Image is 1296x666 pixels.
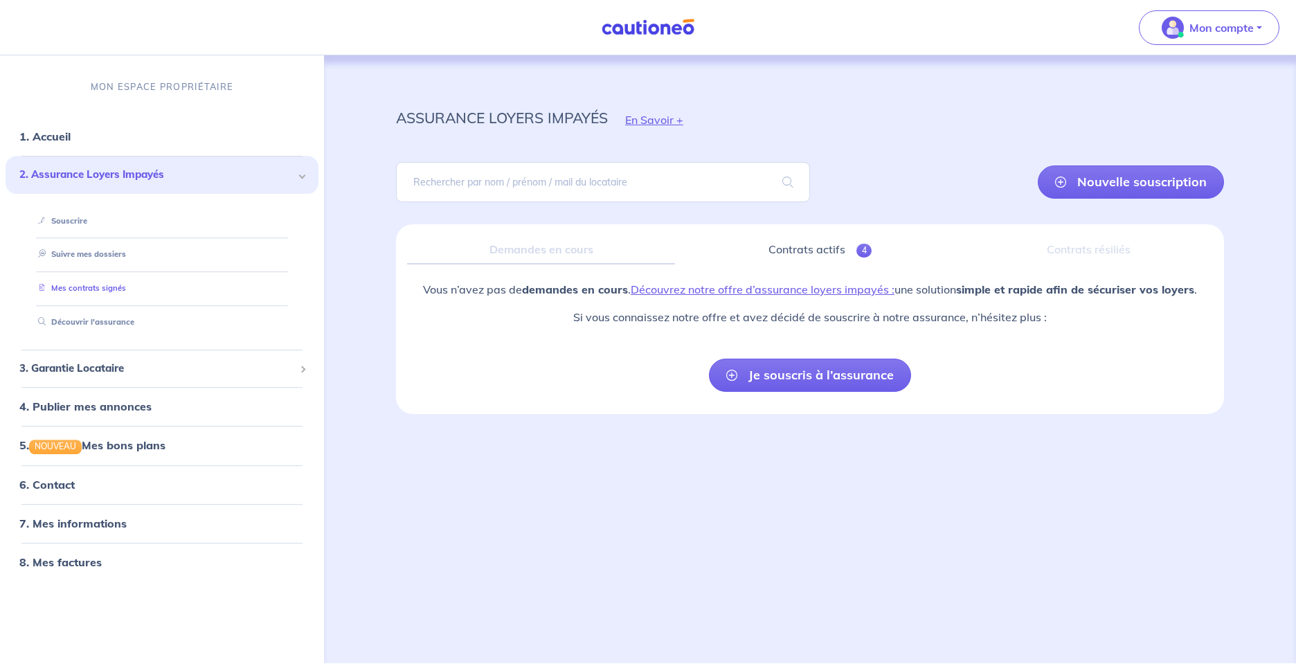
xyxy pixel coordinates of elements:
img: Cautioneo [596,19,700,36]
span: 3. Garantie Locataire [19,361,294,377]
span: search [766,163,810,201]
a: Découvrez notre offre d’assurance loyers impayés : [631,282,894,296]
strong: demandes en cours [522,282,628,296]
input: Rechercher par nom / prénom / mail du locataire [396,162,810,202]
div: 2. Assurance Loyers Impayés [6,156,318,194]
a: Je souscris à l’assurance [709,359,911,392]
a: Découvrir l'assurance [33,317,134,327]
div: 5.NOUVEAUMes bons plans [6,432,318,460]
p: Si vous connaissez notre offre et avez décidé de souscrire à notre assurance, n’hésitez plus : [423,309,1197,325]
img: illu_account_valid_menu.svg [1162,17,1184,39]
a: Suivre mes dossiers [33,250,126,260]
div: 1. Accueil [6,123,318,150]
div: 8. Mes factures [6,548,318,576]
a: 6. Contact [19,478,75,492]
a: 5.NOUVEAUMes bons plans [19,439,165,453]
div: Souscrire [22,210,302,233]
div: Découvrir l'assurance [22,311,302,334]
div: 6. Contact [6,471,318,498]
a: Nouvelle souscription [1038,165,1224,199]
div: 7. Mes informations [6,510,318,537]
a: Souscrire [33,216,87,226]
a: Contrats actifs4 [686,235,954,264]
div: Suivre mes dossiers [22,244,302,267]
a: 1. Accueil [19,129,71,143]
p: assurance loyers impayés [396,105,608,130]
p: MON ESPACE PROPRIÉTAIRE [91,80,233,93]
div: 3. Garantie Locataire [6,355,318,382]
a: 8. Mes factures [19,555,102,569]
a: Mes contrats signés [33,283,126,293]
div: Mes contrats signés [22,277,302,300]
p: Mon compte [1189,19,1254,36]
button: En Savoir + [608,100,701,140]
span: 4 [856,244,872,258]
a: 4. Publier mes annonces [19,400,152,414]
strong: simple et rapide afin de sécuriser vos loyers [956,282,1194,296]
div: 4. Publier mes annonces [6,393,318,421]
p: Vous n’avez pas de . une solution . [423,281,1197,298]
button: illu_account_valid_menu.svgMon compte [1139,10,1279,45]
span: 2. Assurance Loyers Impayés [19,167,294,183]
a: 7. Mes informations [19,516,127,530]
